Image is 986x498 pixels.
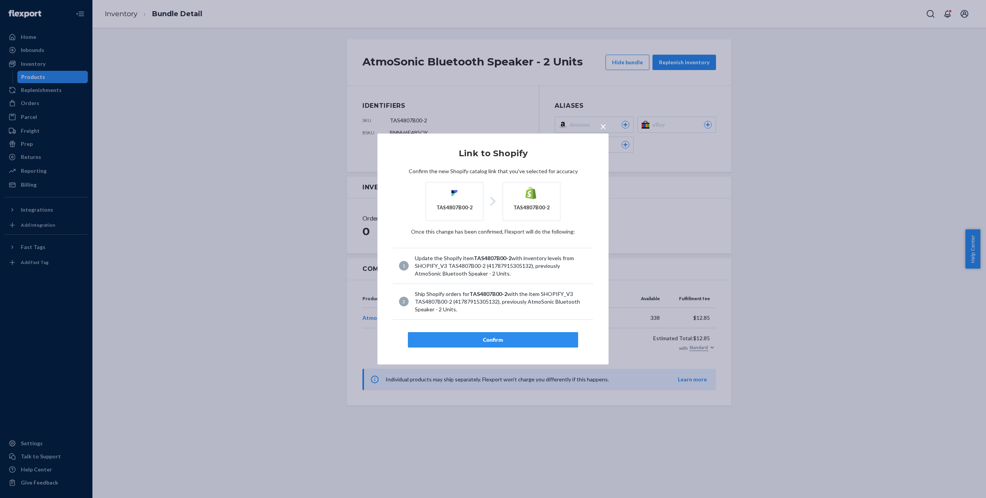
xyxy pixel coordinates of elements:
[415,254,587,277] div: Update the Shopify item with inventory levels from SHOPIFY_V3 TAS4807B00-2 (41787915305132), prev...
[415,290,587,313] div: Ship Shopify orders for with the item SHOPIFY_V3 TAS4807B00-2 (41787915305132), previously AtmoSo...
[393,228,593,236] p: Once this change has been confirmed, Flexport will do the following:
[399,297,409,306] div: 2
[448,187,461,199] img: Flexport logo
[470,291,507,297] span: TAS4807B00-2
[408,332,578,348] button: Confirm
[399,261,409,271] div: 1
[474,255,511,261] span: TAS4807B00-2
[436,204,473,211] div: TAS4807B00-2
[393,149,593,158] h2: Link to Shopify
[393,167,593,175] p: Confirm the new Shopify catalog link that you've selected for accuracy
[600,120,606,133] span: ×
[513,204,550,211] div: TAS4807B00-2
[414,336,572,344] div: Confirm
